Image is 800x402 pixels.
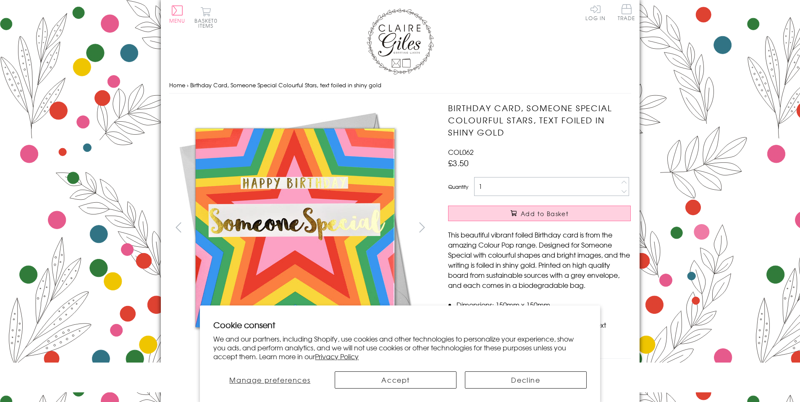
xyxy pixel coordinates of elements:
h2: Cookie consent [213,319,587,331]
button: Add to Basket [448,206,631,221]
span: 0 items [198,17,218,29]
p: This beautiful vibrant foiled Birthday card is from the amazing Colour Pop range. Designed for So... [448,230,631,290]
button: Basket0 items [194,7,218,28]
label: Quantity [448,183,468,191]
button: Accept [335,371,456,389]
a: Privacy Policy [315,351,359,361]
span: › [187,81,189,89]
span: Birthday Card, Someone Special Colourful Stars, text foiled in shiny gold [190,81,381,89]
li: Dimensions: 150mm x 150mm [456,300,631,310]
button: next [412,218,431,237]
button: Menu [169,5,186,23]
img: Birthday Card, Someone Special Colourful Stars, text foiled in shiny gold [169,102,421,354]
nav: breadcrumbs [169,77,631,94]
span: COL062 [448,147,474,157]
button: Decline [465,371,587,389]
h1: Birthday Card, Someone Special Colourful Stars, text foiled in shiny gold [448,102,631,138]
a: Home [169,81,185,89]
img: Claire Giles Greetings Cards [367,8,434,75]
span: £3.50 [448,157,469,169]
a: Log In [585,4,606,21]
button: prev [169,218,188,237]
span: Add to Basket [521,209,569,218]
p: We and our partners, including Shopify, use cookies and other technologies to personalize your ex... [213,334,587,360]
a: Trade [618,4,635,22]
span: Manage preferences [229,375,310,385]
span: Trade [618,4,635,21]
button: Manage preferences [213,371,326,389]
span: Menu [169,17,186,24]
